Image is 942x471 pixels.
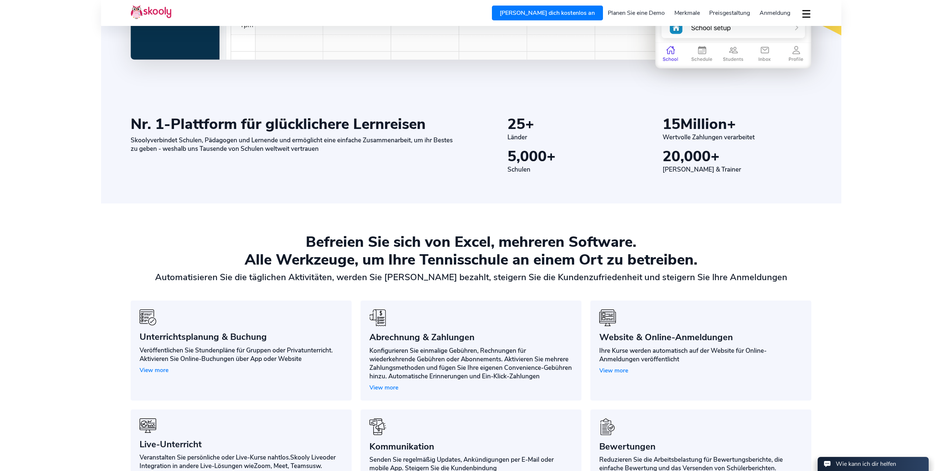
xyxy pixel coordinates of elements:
span: View more [140,366,168,374]
div: Wertvolle Zahlungen verarbeitet [663,133,812,142]
span: Skooly [131,136,150,145]
a: Merkmale [670,7,705,19]
div: Länder [507,133,657,142]
img: icon-benefits-5 [369,418,386,435]
span: 15 [663,114,680,134]
div: Kommunikation [369,441,573,452]
div: [PERSON_NAME] & Trainer [663,165,812,174]
a: icon-benefits-10Abrechnung & ZahlungenKonfigurieren Sie einmalige Gebühren, Rechnungen für wieder... [361,301,581,401]
a: icon-benefits-4Website & Online-AnmeldungenIhre Kurse werden automatisch auf der Website für Onli... [590,301,811,401]
a: icon-benefits-3Unterrichtsplanung & BuchungVeröffentlichen Sie Stundenpläne für Gruppen oder Priv... [131,301,352,401]
div: Automatisieren Sie die täglichen Aktivitäten, werden Sie [PERSON_NAME] bezahlt, steigern Sie die ... [131,272,812,283]
img: icon-benefits-4 [599,309,616,326]
span: View more [599,366,628,375]
img: Skooly [131,5,171,19]
div: Website & Online-Anmeldungen [599,332,802,343]
button: dropdown menu [801,5,812,22]
div: Unterrichtsplanung & Buchung [140,331,343,342]
div: Million+ [663,115,812,133]
div: Veranstalten Sie persönliche oder Live-Kurse nahtlos. oder Integration in andere Live-Lösungen wi... [140,453,343,470]
div: Veröffentlichen Sie Stundenpläne für Gruppen oder Privatunterricht. Aktivieren Sie Online-Buchung... [140,346,343,363]
div: + [507,115,657,133]
span: Preisgestaltung [709,9,750,17]
div: Abrechnung & Zahlungen [369,332,573,343]
div: verbindet Schulen, Pädagogen und Lernende und ermöglicht eine einfache Zusammenarbeit, um ihr Bes... [131,136,455,153]
span: 20,000 [663,146,711,166]
div: Schulen [507,165,657,174]
div: + [507,147,657,165]
a: Anmeldung [755,7,795,19]
div: Bewertungen [599,441,802,452]
img: icon-benefits-12 [599,418,616,435]
span: Zoom, Meet, Teams [254,462,309,470]
img: icon-benefits-6 [140,418,156,433]
span: 25 [507,114,525,134]
div: Ihre Kurse werden automatisch auf der Website für Online-Anmeldungen veröffentlicht [599,346,802,364]
div: Nr. 1-Plattform für glücklichere Lernreisen [131,115,455,133]
div: + [663,147,812,165]
a: Preisgestaltung [704,7,755,19]
a: Planen Sie eine Demo [603,7,670,19]
span: View more [369,384,398,392]
img: icon-benefits-10 [369,309,386,326]
div: Live-Unterricht [140,439,343,450]
div: Befreien Sie sich von Excel, mehreren Software. [131,233,812,251]
a: [PERSON_NAME] dich kostenlos an [492,6,603,20]
div: Konfigurieren Sie einmalige Gebühren, Rechnungen für wiederkehrende Gebühren oder Abonnements. Ak... [369,346,573,381]
div: Alle Werkzeuge, um Ihre Tennisschule an einem Ort zu betreiben. [131,251,812,269]
span: Anmeldung [760,9,790,17]
span: 5,000 [507,146,547,166]
img: icon-benefits-3 [140,309,156,326]
span: Skooly Live [290,453,323,462]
